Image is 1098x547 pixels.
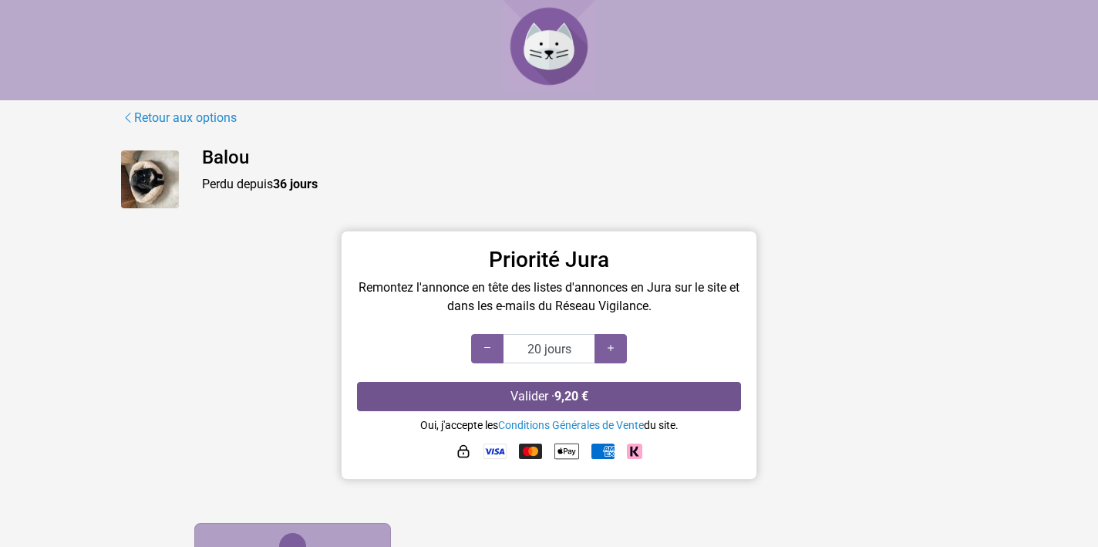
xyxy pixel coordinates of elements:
[273,177,318,191] strong: 36 jours
[357,279,741,316] p: Remontez l'annonce en tête des listes d'annonces en Jura sur le site et dans les e-mails du Résea...
[357,247,741,273] h3: Priorité Jura
[121,108,237,128] a: Retour aux options
[498,419,644,431] a: Conditions Générales de Vente
[483,444,507,459] img: Visa
[357,382,741,411] button: Valider ·9,20 €
[591,444,615,459] img: American Express
[519,444,542,459] img: Mastercard
[420,419,679,431] small: Oui, j'accepte les du site.
[202,147,977,169] h4: Balou
[456,444,471,459] img: HTTPS : paiement sécurisé
[554,389,588,403] strong: 9,20 €
[202,175,977,194] p: Perdu depuis
[554,439,579,464] img: Apple Pay
[627,444,642,459] img: Klarna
